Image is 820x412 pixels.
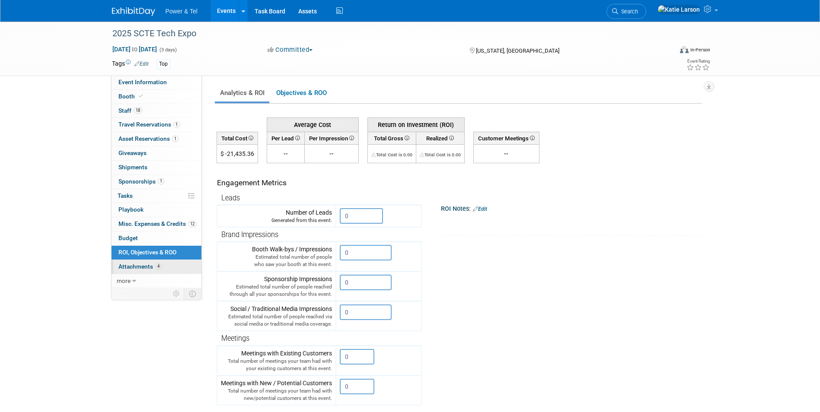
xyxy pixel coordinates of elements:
[112,146,201,160] a: Giveaways
[112,161,201,174] a: Shipments
[118,164,147,171] span: Shipments
[131,46,139,53] span: to
[221,379,332,402] div: Meetings with New / Potential Customers
[221,275,332,298] div: Sponsorship Impressions
[172,136,179,142] span: 1
[217,145,258,163] td: $ -21,435.36
[112,59,149,69] td: Tags
[118,249,176,256] span: ROI, Objectives & ROO
[690,47,710,53] div: In-Person
[215,85,269,101] a: Analytics & ROI
[112,90,201,104] a: Booth
[217,177,418,188] div: Engagement Metrics
[271,85,332,101] a: Objectives & ROO
[156,60,170,69] div: Top
[112,246,201,260] a: ROI, Objectives & ROO
[134,107,142,114] span: 18
[118,93,145,100] span: Booth
[173,121,180,128] span: 1
[367,117,464,132] th: Return on Investment (ROI)
[221,349,332,372] div: Meetings with Existing Customers
[112,45,157,53] span: [DATE] [DATE]
[112,274,201,288] a: more
[117,277,131,284] span: more
[112,175,201,189] a: Sponsorships1
[112,203,201,217] a: Playbook
[118,79,167,86] span: Event Information
[139,94,143,98] i: Booth reservation complete
[657,5,700,14] img: Katie Larson
[221,334,249,342] span: Meetings
[221,313,332,328] div: Estimated total number of people reached via social media or traditional media coverage.
[221,304,332,328] div: Social / Traditional Media Impressions
[159,47,177,53] span: (3 days)
[367,132,416,144] th: Total Gross
[112,7,155,16] img: ExhibitDay
[112,189,201,203] a: Tasks
[304,132,358,144] th: Per Impression
[169,288,184,299] td: Personalize Event Tab Strip
[473,132,539,144] th: Customer Meetings
[221,283,332,298] div: Estimated total number of people reached through all your sponsorships for this event.
[112,260,201,274] a: Attachments4
[221,208,332,224] div: Number of Leads
[118,135,179,142] span: Asset Reservations
[473,206,487,212] a: Edit
[188,221,197,227] span: 12
[118,107,142,114] span: Staff
[158,178,164,184] span: 1
[112,104,201,118] a: Staff18
[166,8,198,15] span: Power & Tel
[112,132,201,146] a: Asset Reservations1
[622,45,711,58] div: Event Format
[118,149,147,156] span: Giveaways
[118,220,197,227] span: Misc. Expenses & Credits
[476,48,559,54] span: [US_STATE], [GEOGRAPHIC_DATA]
[441,202,706,213] div: ROI Notes:
[112,231,201,245] a: Budget
[267,117,358,132] th: Average Cost
[477,149,536,158] div: --
[371,149,412,158] div: The Total Cost for this event needs to be greater than 0.00 in order for ROI to get calculated. S...
[221,245,332,268] div: Booth Walk-bys / Impressions
[221,387,332,402] div: Total number of meetings your team had with new/potential customers at this event.
[221,358,332,372] div: Total number of meetings your team had with your existing customers at this event.
[112,76,201,89] a: Event Information
[118,121,180,128] span: Travel Reservations
[416,132,464,144] th: Realized
[221,254,332,268] div: Estimated total number of people who saw your booth at this event.
[118,263,162,270] span: Attachments
[329,150,334,157] span: --
[221,194,240,202] span: Leads
[134,61,149,67] a: Edit
[267,132,304,144] th: Per Lead
[420,149,461,158] div: The Total Cost for this event needs to be greater than 0.00 in order for ROI to get calculated. S...
[265,45,316,54] button: Committed
[221,217,332,224] div: Generated from this event.
[606,4,646,19] a: Search
[112,217,201,231] a: Misc. Expenses & Credits12
[184,288,201,299] td: Toggle Event Tabs
[284,150,288,157] span: --
[118,235,138,241] span: Budget
[155,263,162,269] span: 4
[680,46,689,53] img: Format-Inperson.png
[221,231,278,239] span: Brand Impressions
[118,178,164,185] span: Sponsorships
[112,118,201,132] a: Travel Reservations1
[118,192,133,199] span: Tasks
[118,206,144,213] span: Playbook
[618,8,638,15] span: Search
[217,132,258,144] th: Total Cost
[109,26,660,41] div: 2025 SCTE Tech Expo
[686,59,710,63] div: Event Rating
